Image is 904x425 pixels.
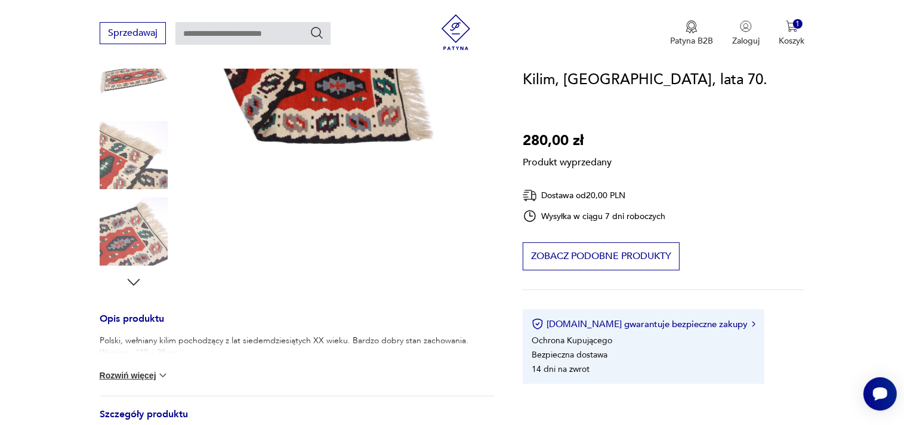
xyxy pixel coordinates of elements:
[532,335,612,346] li: Ochrona Kupującego
[310,26,324,40] button: Szukaj
[779,35,804,47] p: Koszyk
[523,188,537,203] img: Ikona dostawy
[752,321,755,327] img: Ikona strzałki w prawo
[100,22,166,44] button: Sprzedawaj
[523,69,767,91] h1: Kilim, [GEOGRAPHIC_DATA], lata 70.
[523,188,666,203] div: Dostawa od 20,00 PLN
[732,35,760,47] p: Zaloguj
[732,20,760,47] button: Zaloguj
[157,369,169,381] img: chevron down
[670,20,713,47] a: Ikona medaluPatyna B2B
[863,377,897,411] iframe: Smartsupp widget button
[670,20,713,47] button: Patyna B2B
[523,130,612,152] p: 280,00 zł
[686,20,698,33] img: Ikona medalu
[786,20,798,32] img: Ikona koszyka
[523,152,612,169] p: Produkt wyprzedany
[793,19,803,29] div: 1
[532,318,755,330] button: [DOMAIN_NAME] gwarantuje bezpieczne zakupy
[523,209,666,223] div: Wysyłka w ciągu 7 dni roboczych
[532,318,544,330] img: Ikona certyfikatu
[100,369,169,381] button: Rozwiń więcej
[100,315,494,335] h3: Opis produktu
[532,364,590,375] li: 14 dni na zwrot
[100,30,166,38] a: Sprzedawaj
[670,35,713,47] p: Patyna B2B
[438,14,474,50] img: Patyna - sklep z meblami i dekoracjami vintage
[100,335,494,359] p: Polski, wełniany kilim pochodzący z lat siedemdziesiątych XX wieku. Bardzo dobry stan zachowania....
[532,349,607,361] li: Bezpieczna dostawa
[740,20,752,32] img: Ikonka użytkownika
[779,20,804,47] button: 1Koszyk
[523,242,680,270] button: Zobacz podobne produkty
